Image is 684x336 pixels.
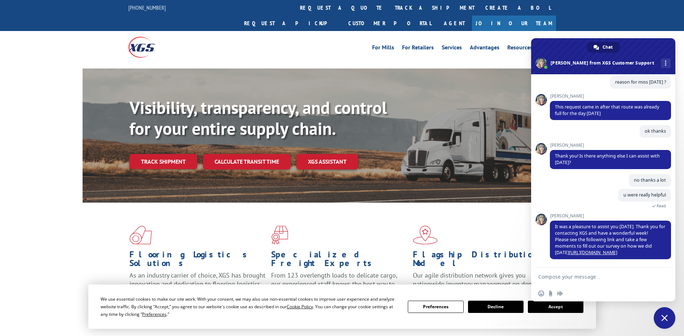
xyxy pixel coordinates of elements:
[88,284,596,329] div: Cookie Consent Prompt
[528,301,583,313] button: Accept
[661,58,671,68] div: More channels
[129,250,266,271] h1: Flooring Logistics Solutions
[623,192,666,198] span: u were really helpful
[538,291,544,296] span: Insert an emoji
[550,143,671,148] span: [PERSON_NAME]
[569,249,617,256] a: [URL][DOMAIN_NAME]
[645,128,666,134] span: ok thanks
[129,154,197,169] a: Track shipment
[413,250,549,271] h1: Flagship Distribution Model
[271,250,407,271] h1: Specialized Freight Experts
[548,291,553,296] span: Send a file
[296,154,358,169] a: XGS ASSISTANT
[408,301,463,313] button: Preferences
[402,45,434,53] a: For Retailers
[657,203,666,208] span: Read
[555,104,659,116] span: This request came in after that route was already full for the day [DATE]
[101,295,399,318] div: We use essential cookies to make our site work. With your consent, we may also use non-essential ...
[507,45,533,53] a: Resources
[615,79,666,85] span: reason for miss [DATE] ?
[142,311,167,317] span: Preferences
[271,226,288,244] img: xgs-icon-focused-on-flooring-red
[287,304,313,310] span: Cookie Policy
[587,42,620,53] div: Chat
[557,291,563,296] span: Audio message
[129,96,387,140] b: Visibility, transparency, and control for your entire supply chain.
[470,45,499,53] a: Advantages
[550,213,671,218] span: [PERSON_NAME]
[271,271,407,303] p: From 123 overlength loads to delicate cargo, our experienced staff knows the best way to move you...
[239,16,343,31] a: Request a pickup
[603,42,613,53] span: Chat
[550,94,671,99] span: [PERSON_NAME]
[538,274,652,280] textarea: Compose your message...
[555,153,660,165] span: Thank you! Is there anything else I can assist with [DATE]?
[472,16,556,31] a: Join Our Team
[203,154,291,169] a: Calculate transit time
[634,177,666,183] span: no thanks a lot
[129,226,152,244] img: xgs-icon-total-supply-chain-intelligence-red
[555,224,665,256] span: It was a pleasure to assist you [DATE]. Thank you for contacting XGS and have a wonderful week! P...
[468,301,524,313] button: Decline
[413,271,546,288] span: Our agile distribution network gives you nationwide inventory management on demand.
[372,45,394,53] a: For Mills
[437,16,472,31] a: Agent
[128,4,166,11] a: [PHONE_NUMBER]
[442,45,462,53] a: Services
[413,226,438,244] img: xgs-icon-flagship-distribution-model-red
[343,16,437,31] a: Customer Portal
[129,271,265,297] span: As an industry carrier of choice, XGS has brought innovation and dedication to flooring logistics...
[654,307,675,329] div: Close chat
